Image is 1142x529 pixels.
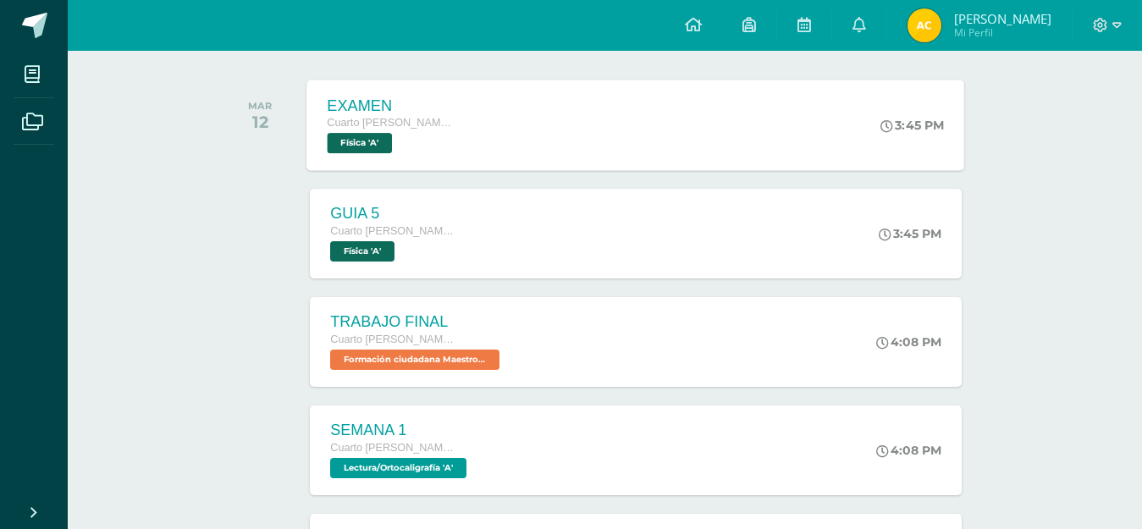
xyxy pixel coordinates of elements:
span: [PERSON_NAME] [954,10,1051,27]
div: TRABAJO FINAL [330,313,504,331]
div: SEMANA 1 [330,422,471,439]
div: GUIA 5 [330,205,457,223]
div: 3:45 PM [881,118,945,133]
div: EXAMEN [328,96,456,114]
div: 4:08 PM [876,334,941,350]
div: 4:08 PM [876,443,941,458]
span: Física 'A' [330,241,394,262]
span: Física 'A' [328,133,393,153]
span: Cuarto [PERSON_NAME]. CCLL en Diseño Gráfico [330,442,457,454]
span: Cuarto [PERSON_NAME]. CCLL en Diseño Gráfico [330,333,457,345]
div: 12 [248,112,272,132]
span: Lectura/Ortocaligrafía 'A' [330,458,466,478]
span: Formación ciudadana Maestro Guía 'A' [330,350,499,370]
span: Cuarto [PERSON_NAME]. CCLL en Diseño Gráfico [330,225,457,237]
span: Mi Perfil [954,25,1051,40]
div: 3:45 PM [879,226,941,241]
span: Cuarto [PERSON_NAME]. CCLL en Diseño Gráfico [328,117,456,129]
div: MAR [248,100,272,112]
img: 5ba33203cc60fba7b354cce85d385ff3.png [908,8,941,42]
